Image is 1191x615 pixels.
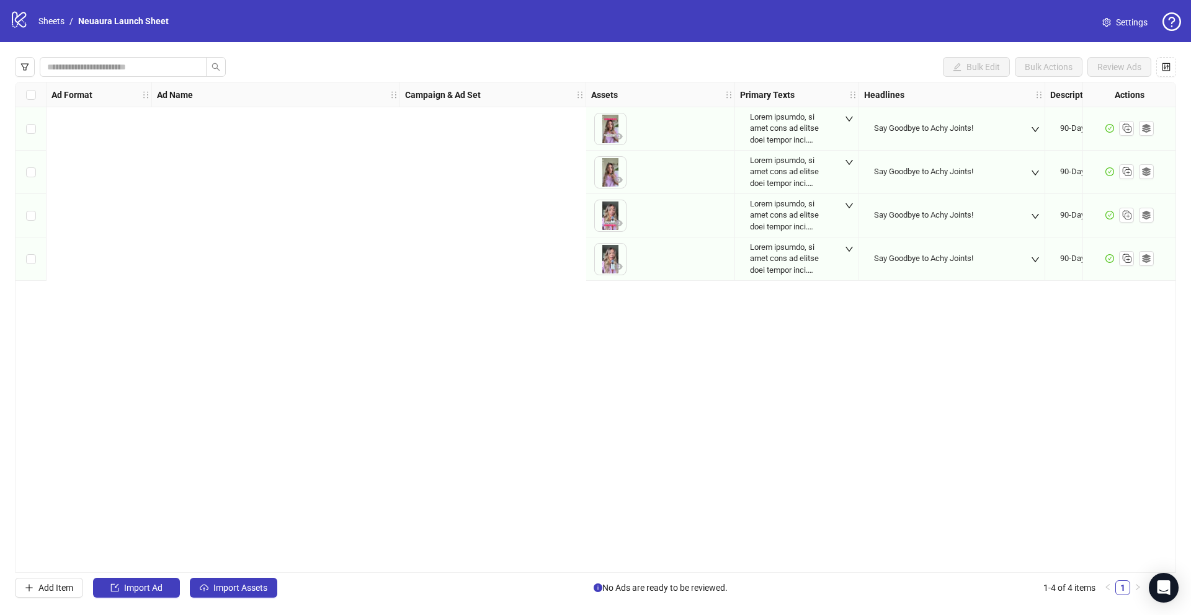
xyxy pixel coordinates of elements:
[93,578,180,598] button: Import Ad
[582,82,586,107] div: Resize Campaign & Ad Set column
[76,14,171,28] a: Neuaura Launch Sheet
[611,216,626,231] button: Preview
[1060,123,1169,134] div: 90-Day Money-Back Guarantee
[1105,211,1114,219] span: check-circle
[1015,57,1082,77] button: Bulk Actions
[69,14,73,28] li: /
[110,583,119,592] span: import
[594,583,602,592] span: info-circle
[576,91,584,99] span: holder
[190,578,277,598] button: Import Assets
[594,581,728,595] span: No Ads are ready to be reviewed.
[1142,124,1151,133] svg: ad template
[1050,88,1100,102] strong: Descriptions
[1060,253,1169,264] div: 90-Day Money-Back Guarantee
[16,107,47,151] div: Select row 1
[1043,580,1095,595] li: 1-4 of 4 items
[731,82,734,107] div: Resize Assets column
[750,112,829,146] div: Lorem ipsumdo, si amet cons ad elitse doei tempor inci. Ut labor etdolore. Ma aliq enimad. Mi ven...
[150,91,159,99] span: holder
[614,132,623,141] span: eye
[1149,573,1179,603] div: Open Intercom Messenger
[141,91,150,99] span: holder
[740,88,795,102] strong: Primary Texts
[595,113,626,144] img: Asset 1
[38,583,73,593] span: Add Item
[1116,581,1130,595] a: 1
[1120,122,1133,134] svg: Duplicate
[1142,211,1151,219] svg: ad template
[20,63,29,71] span: filter
[611,130,626,144] button: Preview
[1130,580,1145,595] button: right
[845,245,854,254] span: down
[750,242,829,276] div: Lorem ipsumdo, si amet cons ad elitse doei tempor inci. Ut labor etdolore. Ma aliq enimad. Mi ven...
[591,88,618,102] strong: Assets
[1043,91,1052,99] span: holder
[212,63,220,71] span: search
[200,583,208,592] span: cloud-upload
[124,583,163,593] span: Import Ad
[1100,580,1115,595] li: Previous Page
[1120,165,1133,177] svg: Duplicate
[874,210,973,221] div: Say Goodbye to Achy Joints!
[1162,63,1171,71] span: control
[1087,57,1151,77] button: Review Ads
[733,91,742,99] span: holder
[595,157,626,188] img: Asset 1
[1102,18,1111,27] span: setting
[595,244,626,275] img: Asset 1
[16,82,47,107] div: Select all rows
[148,82,151,107] div: Resize Ad Format column
[1031,125,1040,134] span: down
[398,91,407,99] span: holder
[1031,212,1040,221] span: down
[1156,57,1176,77] button: Configure table settings
[614,262,623,271] span: eye
[1142,167,1151,176] svg: ad template
[611,260,626,275] button: Preview
[874,253,973,264] div: Say Goodbye to Achy Joints!
[396,82,399,107] div: Resize Ad Name column
[1035,91,1043,99] span: holder
[1042,82,1045,107] div: Resize Headlines column
[1105,124,1114,133] span: check-circle
[725,91,733,99] span: holder
[16,151,47,194] div: Select row 2
[157,88,193,102] strong: Ad Name
[614,175,623,184] span: eye
[614,219,623,228] span: eye
[750,155,829,189] div: Lorem ipsumdo, si amet cons ad elitse doei tempor inci. Ut labor etdolore. Ma aliq enimad. Mi ven...
[857,91,866,99] span: holder
[849,91,857,99] span: holder
[1105,254,1114,263] span: check-circle
[1116,15,1148,29] span: Settings
[1134,583,1141,591] span: right
[15,578,83,598] button: Add Item
[405,88,481,102] strong: Campaign & Ad Set
[1031,169,1040,177] span: down
[1105,167,1114,176] span: check-circle
[845,115,854,123] span: down
[1092,12,1158,32] a: Settings
[1142,254,1151,263] svg: ad template
[595,200,626,231] img: Asset 1
[390,91,398,99] span: holder
[36,14,67,28] a: Sheets
[1130,580,1145,595] li: Next Page
[855,82,859,107] div: Resize Primary Texts column
[25,583,33,592] span: plus
[1100,580,1115,595] button: left
[611,173,626,188] button: Preview
[864,88,904,102] strong: Headlines
[1120,208,1133,221] svg: Duplicate
[1104,583,1112,591] span: left
[584,91,593,99] span: holder
[845,201,854,210] span: down
[750,198,829,232] div: Lorem ipsumdo, si amet cons ad elitse doei tempor inci. Ut labor etdolore. Ma aliq enimad. Mi ven...
[213,583,267,593] span: Import Assets
[943,57,1010,77] button: Bulk Edit
[1162,12,1181,31] span: question-circle
[1120,252,1133,264] svg: Duplicate
[1060,166,1169,177] div: 90-Day Money-Back Guarantee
